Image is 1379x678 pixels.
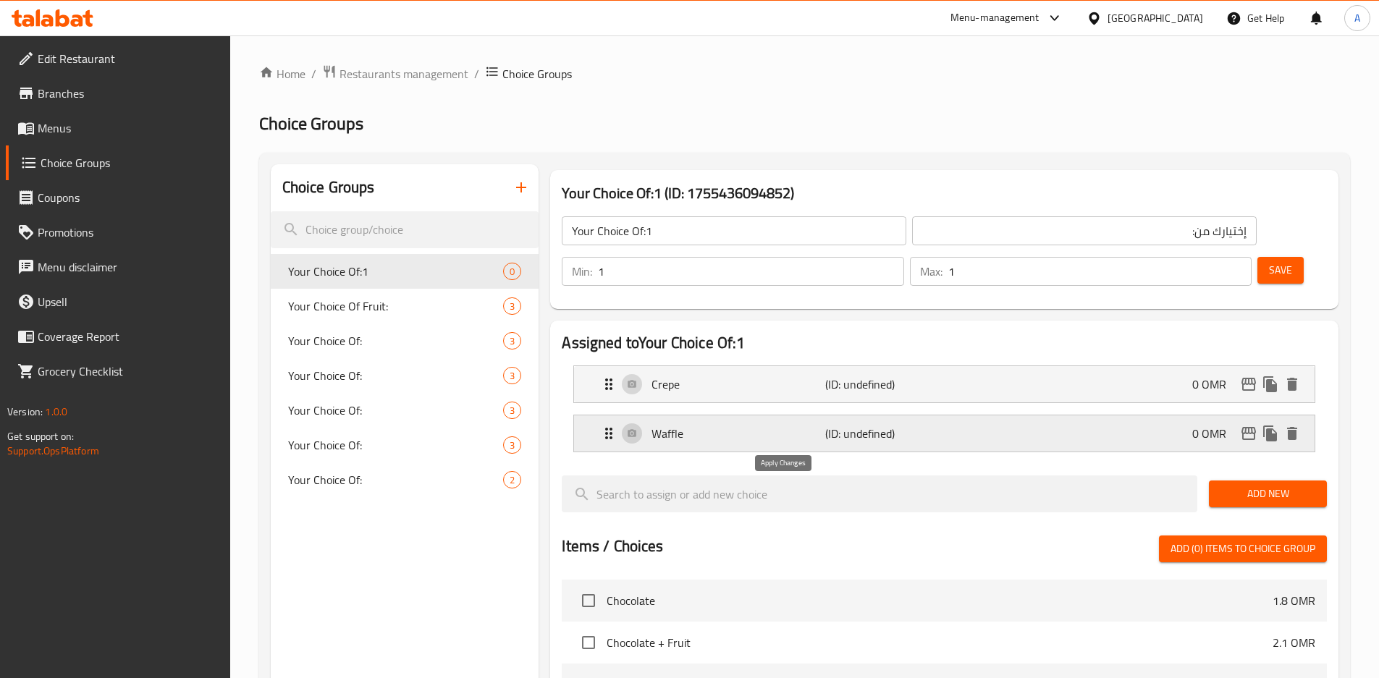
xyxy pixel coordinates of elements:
span: Your Choice Of:1 [288,263,504,280]
p: (ID: undefined) [825,425,941,442]
div: Choices [503,263,521,280]
span: 2 [504,473,520,487]
a: Promotions [6,215,230,250]
span: Save [1269,261,1292,279]
div: Your Choice Of:3 [271,323,539,358]
p: (ID: undefined) [825,376,941,393]
span: 3 [504,300,520,313]
span: 3 [504,334,520,348]
button: edit [1238,423,1260,444]
span: Coupons [38,189,219,206]
span: Branches [38,85,219,102]
span: Restaurants management [340,65,468,82]
button: duplicate [1260,373,1281,395]
span: 3 [504,369,520,383]
h3: Your Choice Of:1 (ID: 1755436094852) [562,182,1327,205]
a: Coupons [6,180,230,215]
button: delete [1281,423,1303,444]
p: Waffle [651,425,825,442]
span: Your Choice Of: [288,402,504,419]
span: Upsell [38,293,219,310]
p: 1.8 OMR [1273,592,1315,609]
a: Home [259,65,305,82]
div: Choices [503,402,521,419]
li: / [474,65,479,82]
span: Your Choice Of: [288,471,504,488]
p: Crepe [651,376,825,393]
a: Edit Restaurant [6,41,230,76]
input: search [271,211,539,248]
button: edit [1238,373,1260,395]
input: search [562,475,1197,512]
span: 3 [504,438,520,452]
div: Choices [503,332,521,349]
p: 2.1 OMR [1273,634,1315,651]
p: 0 OMR [1192,425,1238,442]
span: Select choice [573,627,604,658]
button: delete [1281,373,1303,395]
span: Grocery Checklist [38,363,219,380]
span: Coverage Report [38,328,219,345]
div: Your Choice Of:2 [271,462,539,497]
a: Branches [6,76,230,111]
div: Your Choice Of:3 [271,428,539,462]
span: Chocolate [607,592,1273,609]
span: Edit Restaurant [38,50,219,67]
div: [GEOGRAPHIC_DATA] [1108,10,1203,26]
p: Min: [572,263,592,280]
span: Add New [1220,485,1315,503]
div: Expand [574,366,1315,402]
div: Your Choice Of:10 [271,254,539,289]
span: 0 [504,265,520,279]
a: Upsell [6,284,230,319]
div: Menu-management [950,9,1039,27]
nav: breadcrumb [259,64,1350,83]
span: Add (0) items to choice group [1171,540,1315,558]
li: Expand [562,409,1327,458]
button: Add New [1209,480,1327,507]
span: Version: [7,402,43,421]
a: Choice Groups [6,145,230,180]
a: Coverage Report [6,319,230,354]
span: Your Choice Of: [288,332,504,349]
div: Choices [503,297,521,315]
a: Support.OpsPlatform [7,441,99,460]
span: Your Choice Of Fruit: [288,297,504,315]
p: 0 OMR [1192,376,1238,393]
a: Menus [6,111,230,145]
span: Choice Groups [502,65,572,82]
span: 3 [504,404,520,418]
div: Expand [574,415,1315,452]
li: / [311,65,316,82]
button: Add (0) items to choice group [1159,535,1327,562]
h2: Items / Choices [562,535,663,557]
p: Max: [920,263,942,280]
span: Promotions [38,224,219,241]
a: Grocery Checklist [6,354,230,389]
a: Menu disclaimer [6,250,230,284]
a: Restaurants management [322,64,468,83]
span: Choice Groups [41,154,219,171]
h2: Assigned to Your Choice Of:1 [562,332,1327,354]
span: Chocolate + Fruit [607,634,1273,651]
span: Get support on: [7,427,74,446]
li: Expand [562,360,1327,409]
span: Menus [38,119,219,137]
span: Your Choice Of: [288,436,504,454]
span: Choice Groups [259,107,363,140]
button: duplicate [1260,423,1281,444]
div: Your Choice Of:3 [271,393,539,428]
div: Choices [503,471,521,488]
div: Your Choice Of:3 [271,358,539,393]
span: Your Choice Of: [288,367,504,384]
span: Menu disclaimer [38,258,219,276]
span: 1.0.0 [45,402,67,421]
h2: Choice Groups [282,177,375,198]
div: Choices [503,367,521,384]
button: Save [1257,257,1304,284]
div: Your Choice Of Fruit:3 [271,289,539,323]
span: A [1354,10,1360,26]
div: Choices [503,436,521,454]
span: Select choice [573,585,604,616]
